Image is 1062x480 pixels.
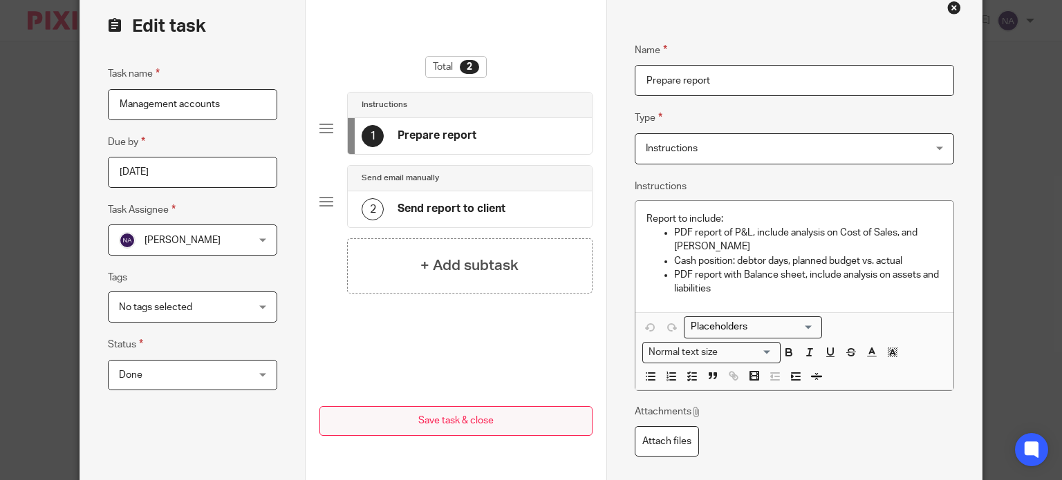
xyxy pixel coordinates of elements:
[635,42,667,58] label: Name
[646,144,698,153] span: Instructions
[108,202,176,218] label: Task Assignee
[362,198,384,220] div: 2
[319,406,593,436] button: Save task & close
[425,56,487,78] div: Total
[119,303,192,312] span: No tags selected
[635,426,699,457] label: Attach files
[398,128,476,143] h4: Prepare report
[362,173,439,184] h4: Send email manually
[108,271,127,285] label: Tags
[723,345,772,360] input: Search for option
[684,316,822,338] div: Search for option
[635,110,662,126] label: Type
[460,60,479,74] div: 2
[947,1,961,15] div: Close this dialog window
[398,202,505,216] h4: Send report to client
[635,405,702,419] p: Attachments
[108,134,145,150] label: Due by
[108,336,143,352] label: Status
[642,342,781,363] div: Search for option
[642,342,781,363] div: Text styles
[646,345,721,360] span: Normal text size
[686,320,814,334] input: Search for option
[108,15,277,38] h2: Edit task
[119,370,142,380] span: Done
[684,316,822,338] div: Placeholders
[145,236,221,245] span: [PERSON_NAME]
[362,125,384,147] div: 1
[674,226,942,254] p: PDF report of P&L, include analysis on Cost of Sales, and [PERSON_NAME]
[635,180,687,193] label: Instructions
[362,99,407,111] h4: Instructions
[108,66,160,81] label: Task name
[646,212,942,226] p: Report to include:
[420,255,519,276] h4: + Add subtask
[674,268,942,296] p: PDF report with Balance sheet, include analysis on assets and liabilities
[674,254,942,268] p: Cash position: debtor days, planned budget vs. actual
[108,157,277,188] input: Pick a date
[119,232,136,249] img: svg%3E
